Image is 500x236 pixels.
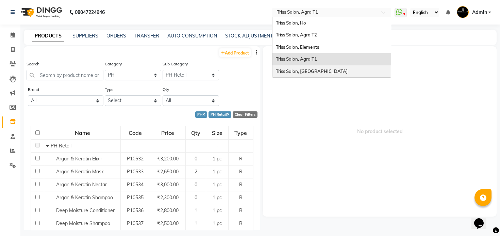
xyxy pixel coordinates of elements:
span: Triss Salon, Elements [276,44,319,50]
div: PH [195,111,207,118]
a: STOCK ADJUSTMENT [225,33,273,39]
span: ₹2,300.00 [157,194,179,201]
a: Add Product [219,48,251,57]
span: Deep Moisture Shampoo [56,220,110,226]
span: - [216,143,218,149]
a: PRODUCTS [32,30,64,42]
div: Price [151,127,185,139]
span: ₹2,650.00 [157,169,179,175]
div: Type [229,127,253,139]
div: Name [45,127,120,139]
span: 1 pc [213,220,222,226]
img: logo [17,3,64,22]
div: Clear Filters [233,111,257,118]
span: Triss Salon, [GEOGRAPHIC_DATA] [276,68,348,74]
label: Category [105,61,122,67]
span: 1 pc [213,156,222,162]
span: 1 pc [213,182,222,188]
span: 0 [195,156,197,162]
span: P10532 [127,156,144,162]
span: 1 [195,207,197,214]
span: Deep Moisture Conditioner [56,207,115,214]
span: Collapse Row [46,143,51,149]
span: P10536 [127,207,144,214]
span: 2 [195,169,197,175]
a: SUPPLIERS [72,33,98,39]
span: 1 [195,220,197,226]
label: Qty [163,86,169,93]
span: R [239,207,243,214]
span: P10537 [127,220,144,226]
span: R [239,156,243,162]
span: 1 pc [213,194,222,201]
a: AUTO CONSUMPTION [167,33,217,39]
span: ₹3,200.00 [157,156,179,162]
a: TRANSFER [134,33,159,39]
ng-dropdown-panel: Options list [272,17,391,78]
span: R [239,220,243,226]
span: Triss Salon, Agra T2 [276,32,317,37]
span: P10533 [127,169,144,175]
span: Admin [472,9,487,16]
span: R [239,182,243,188]
label: Type [105,86,114,93]
span: Argan & Keratin Mask [56,169,104,175]
span: P10535 [127,194,144,201]
span: ₹2,800.00 [157,207,179,214]
span: ₹3,000.00 [157,182,179,188]
span: R [239,169,243,175]
span: 0 [195,182,197,188]
span: R [239,194,243,201]
span: 1 pc [213,207,222,214]
div: Code [121,127,149,139]
a: ORDERS [106,33,126,39]
div: Qty [186,127,205,139]
span: ₹2,500.00 [157,220,179,226]
span: 0 [195,194,197,201]
span: Argan & Keratin Shampoo [56,194,113,201]
label: Brand [28,86,39,93]
div: PH Retail [209,111,232,118]
span: Argan & Keratin Nectar [56,182,107,188]
span: 1 pc [213,169,222,175]
span: No product selected [263,46,497,217]
span: P10534 [127,182,144,188]
iframe: chat widget [471,209,493,229]
b: 08047224946 [75,3,105,22]
span: Argan & Keratin Elixir [56,156,102,162]
span: Triss Salon, Agra T1 [276,56,317,62]
input: Search by product name or code [27,70,103,80]
div: Size [206,127,228,139]
span: PH Retail [51,143,71,149]
span: Triss Salon, Ho [276,20,306,26]
label: Search [27,61,39,67]
label: Sub Category [163,61,188,67]
img: Admin [457,6,469,18]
